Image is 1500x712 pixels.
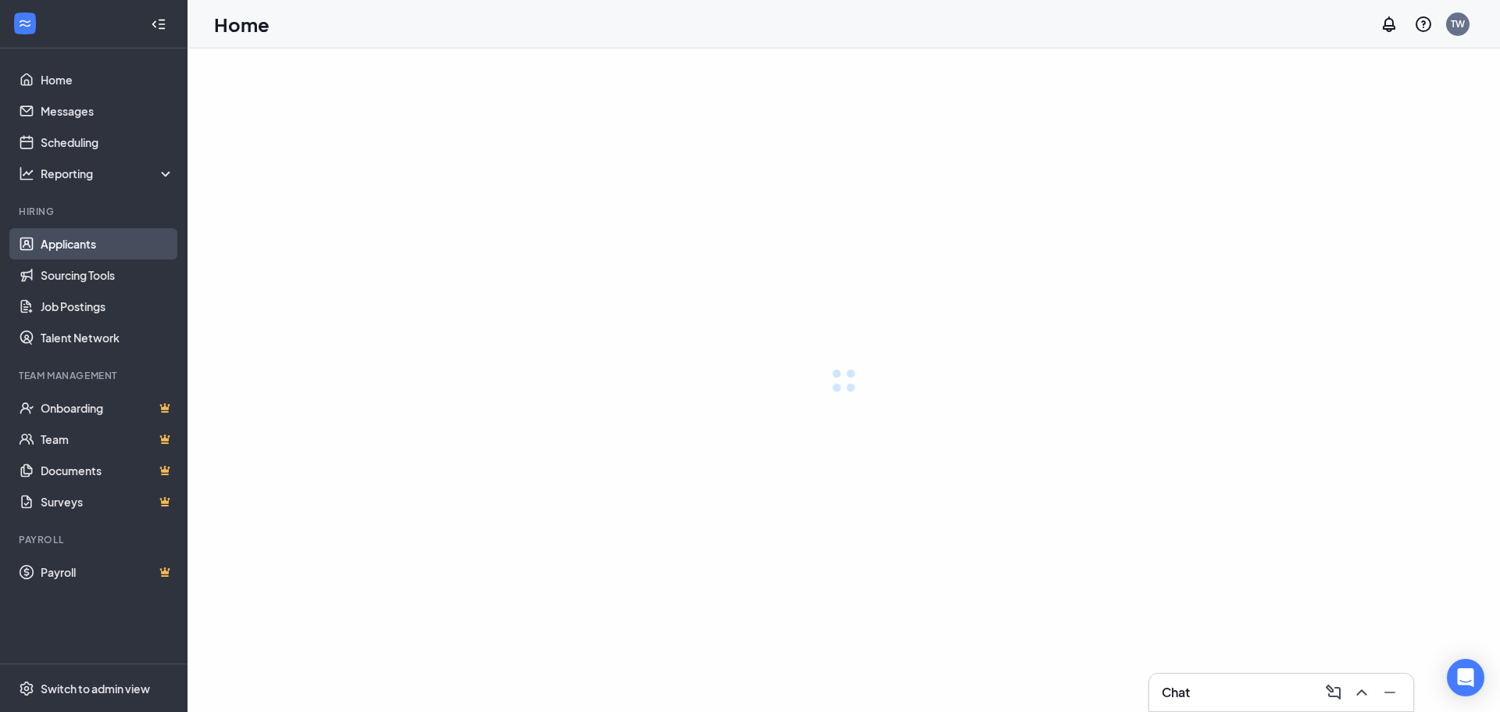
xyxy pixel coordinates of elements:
[214,11,270,38] h1: Home
[1324,683,1343,702] svg: ComposeMessage
[41,64,174,95] a: Home
[17,16,33,31] svg: WorkstreamLogo
[19,205,171,218] div: Hiring
[1380,15,1398,34] svg: Notifications
[19,369,171,382] div: Team Management
[41,291,174,322] a: Job Postings
[41,556,174,588] a: PayrollCrown
[1380,683,1399,702] svg: Minimize
[1414,15,1433,34] svg: QuestionInfo
[41,95,174,127] a: Messages
[41,166,175,181] div: Reporting
[1447,659,1484,696] div: Open Intercom Messenger
[41,259,174,291] a: Sourcing Tools
[41,486,174,517] a: SurveysCrown
[41,455,174,486] a: DocumentsCrown
[1352,683,1371,702] svg: ChevronUp
[1320,680,1345,705] button: ComposeMessage
[151,16,166,32] svg: Collapse
[1162,684,1190,701] h3: Chat
[19,681,34,696] svg: Settings
[41,681,150,696] div: Switch to admin view
[19,533,171,546] div: Payroll
[1376,680,1401,705] button: Minimize
[41,322,174,353] a: Talent Network
[1451,17,1465,30] div: TW
[41,392,174,424] a: OnboardingCrown
[41,228,174,259] a: Applicants
[19,166,34,181] svg: Analysis
[41,127,174,158] a: Scheduling
[1348,680,1373,705] button: ChevronUp
[41,424,174,455] a: TeamCrown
